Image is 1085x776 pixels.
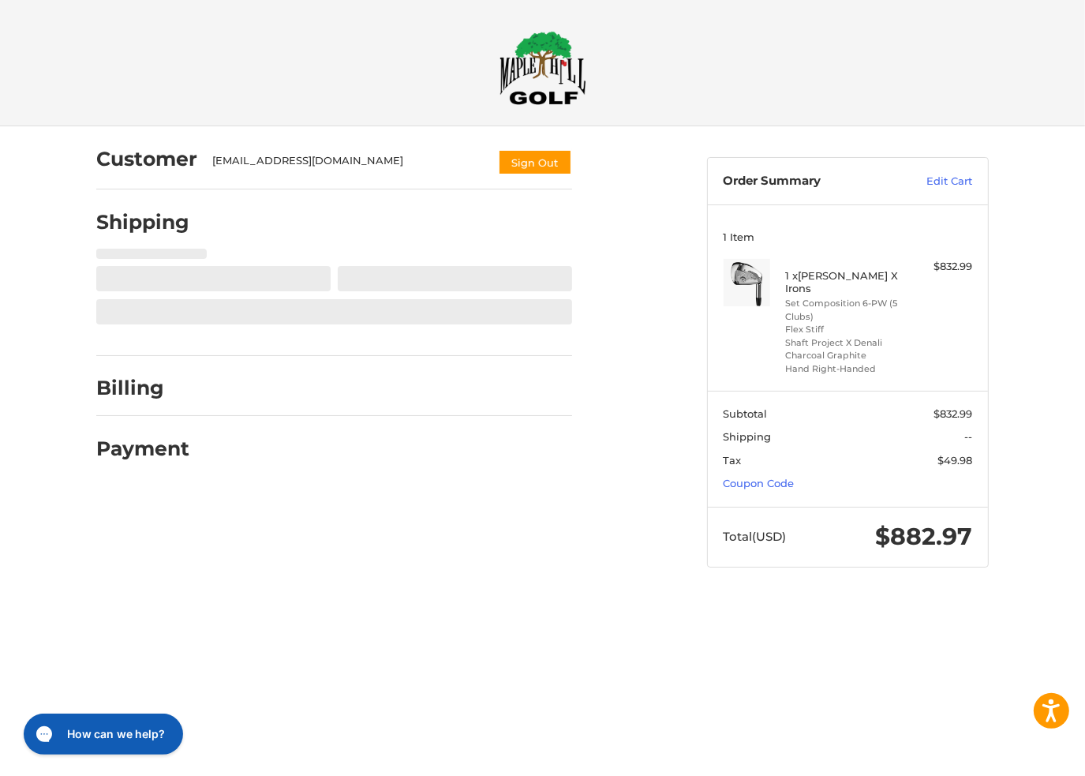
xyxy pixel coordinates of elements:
span: Shipping [724,430,772,443]
h2: Payment [96,437,189,461]
h3: 1 Item [724,231,973,243]
span: $49.98 [938,454,973,467]
li: Shaft Project X Denali Charcoal Graphite [786,336,907,362]
h2: Shipping [96,210,189,234]
h2: Customer [96,147,197,171]
span: $832.99 [934,407,973,420]
span: Subtotal [724,407,768,420]
img: Maple Hill Golf [499,31,586,105]
span: $882.97 [876,522,973,551]
a: Coupon Code [724,477,795,489]
li: Hand Right-Handed [786,362,907,376]
div: [EMAIL_ADDRESS][DOMAIN_NAME] [213,153,483,175]
a: Edit Cart [893,174,973,189]
li: Flex Stiff [786,323,907,336]
button: Sign Out [498,149,572,175]
span: -- [965,430,973,443]
h3: Order Summary [724,174,893,189]
span: Total (USD) [724,529,787,544]
div: $832.99 [911,259,973,275]
h2: Billing [96,376,189,400]
span: Tax [724,454,742,467]
iframe: Gorgias live chat messenger [16,708,187,760]
h4: 1 x [PERSON_NAME] X Irons [786,269,907,295]
iframe: Google Customer Reviews [955,733,1085,776]
li: Set Composition 6-PW (5 Clubs) [786,297,907,323]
